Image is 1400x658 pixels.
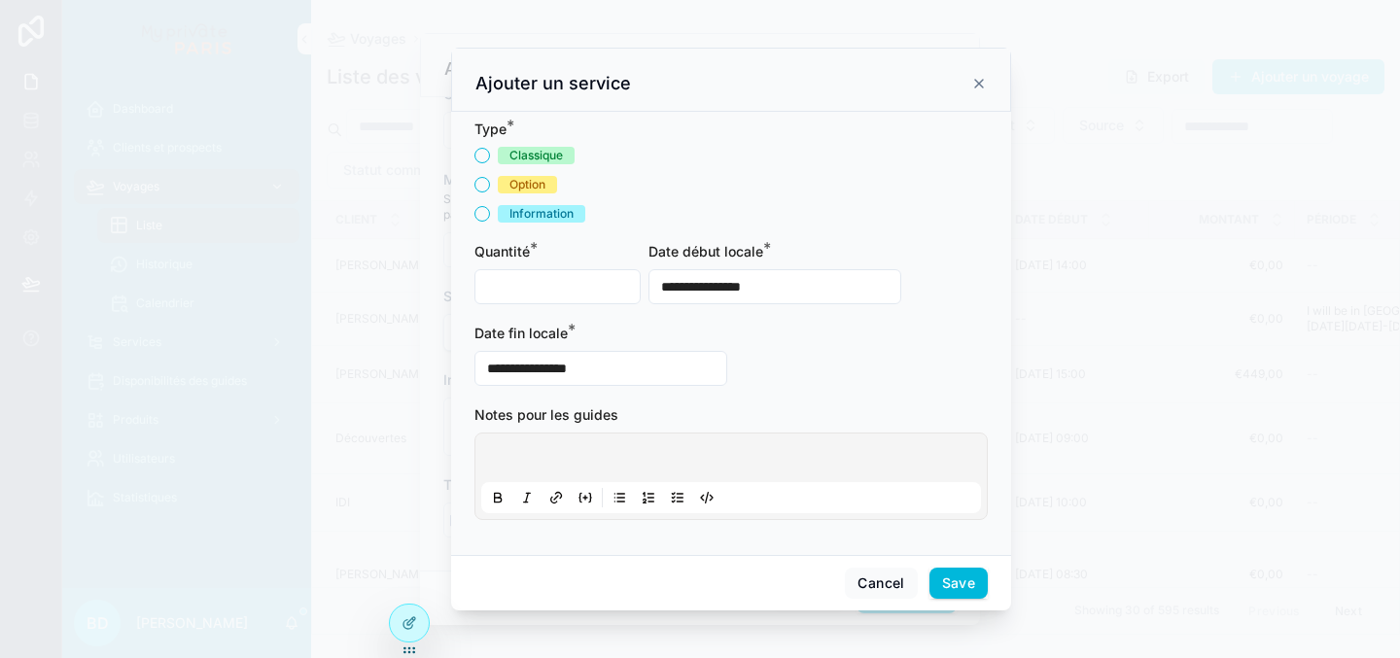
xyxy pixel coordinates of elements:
[929,568,988,599] button: Save
[475,72,631,95] h3: Ajouter un service
[648,243,763,260] span: Date début locale
[845,568,917,599] button: Cancel
[509,205,574,223] div: Information
[509,147,563,164] div: Classique
[474,406,618,423] span: Notes pour les guides
[474,121,507,137] span: Type
[474,243,530,260] span: Quantité
[509,176,545,193] div: Option
[474,325,568,341] span: Date fin locale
